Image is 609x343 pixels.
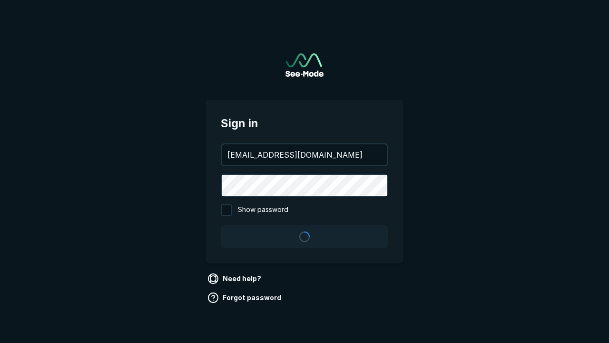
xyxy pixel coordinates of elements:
a: Go to sign in [285,53,324,77]
span: Show password [238,204,288,216]
a: Forgot password [206,290,285,305]
a: Need help? [206,271,265,286]
span: Sign in [221,115,388,132]
img: See-Mode Logo [285,53,324,77]
input: your@email.com [222,144,387,165]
